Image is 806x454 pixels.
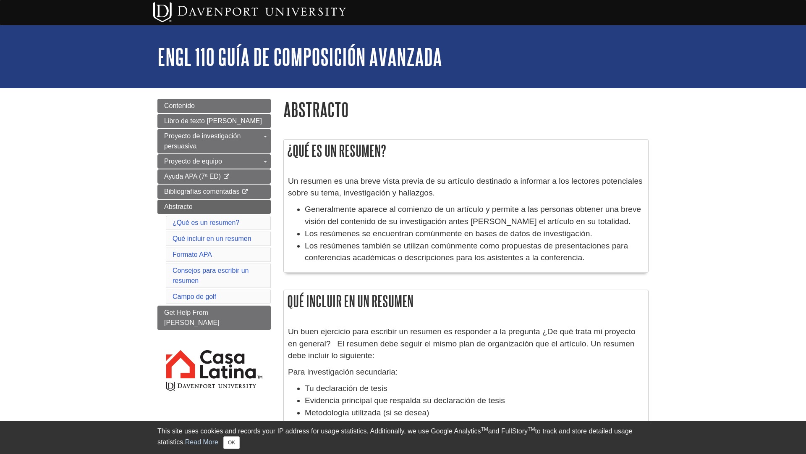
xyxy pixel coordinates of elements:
a: Campo de golf [173,293,216,300]
a: Abstracto [157,200,271,214]
span: Bibliografías comentadas [164,188,240,195]
sup: TM [528,426,535,432]
a: Qué incluir en un resumen [173,235,251,242]
li: Tu declaración de tesis [305,383,644,395]
a: Contenido [157,99,271,113]
a: Consejos para escribir un resumen [173,267,249,284]
p: Un resumen es una breve vista previa de su artículo destinado a informar a los lectores potencial... [288,175,644,200]
div: This site uses cookies and records your IP address for usage statistics. Additionally, we use Goo... [157,426,649,449]
a: ENGL 110 Guía de composición avanzada [157,44,442,70]
a: Proyecto de investigación persuasiva [157,129,271,153]
span: Proyecto de investigación persuasiva [164,132,241,150]
h1: Abstracto [283,99,649,120]
span: Proyecto de equipo [164,158,222,165]
button: Close [223,436,240,449]
span: Libro de texto [PERSON_NAME] [164,117,262,124]
i: This link opens in a new window [223,174,230,179]
li: Los resúmenes también se utilizan comúnmente como propuestas de presentaciones para conferencias ... [305,240,644,264]
h2: Qué incluir en un resumen [284,290,648,312]
li: Conclusión [305,419,644,431]
li: Generalmente aparece al comienzo de un artículo y permite a las personas obtener una breve visión... [305,203,644,228]
a: Bibliografías comentadas [157,185,271,199]
a: ¿Qué es un resumen? [173,219,239,226]
i: This link opens in a new window [241,189,249,195]
li: Metodología utilizada (si se desea) [305,407,644,419]
p: Un buen ejercicio para escribir un resumen es responder a la pregunta ¿De qué trata mi proyecto e... [288,326,644,362]
span: Ayuda APA (7ª ED) [164,173,221,180]
p: Para investigación secundaria: [288,366,644,378]
sup: TM [481,426,488,432]
li: Los resúmenes se encuentran comúnmente en bases de datos de investigación. [305,228,644,240]
a: Ayuda APA (7ª ED) [157,169,271,184]
span: Get Help From [PERSON_NAME] [164,309,220,326]
a: Formato APA [173,251,212,258]
div: Guide Page Menu [157,99,271,407]
a: Libro de texto [PERSON_NAME] [157,114,271,128]
h2: ¿Qué es un resumen? [284,140,648,162]
a: Read More [185,438,218,446]
span: Contenido [164,102,195,109]
li: Evidencia principal que respalda su declaración de tesis [305,395,644,407]
a: Proyecto de equipo [157,154,271,169]
a: Get Help From [PERSON_NAME] [157,306,271,330]
span: Abstracto [164,203,193,210]
img: Davenport University [153,2,346,22]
